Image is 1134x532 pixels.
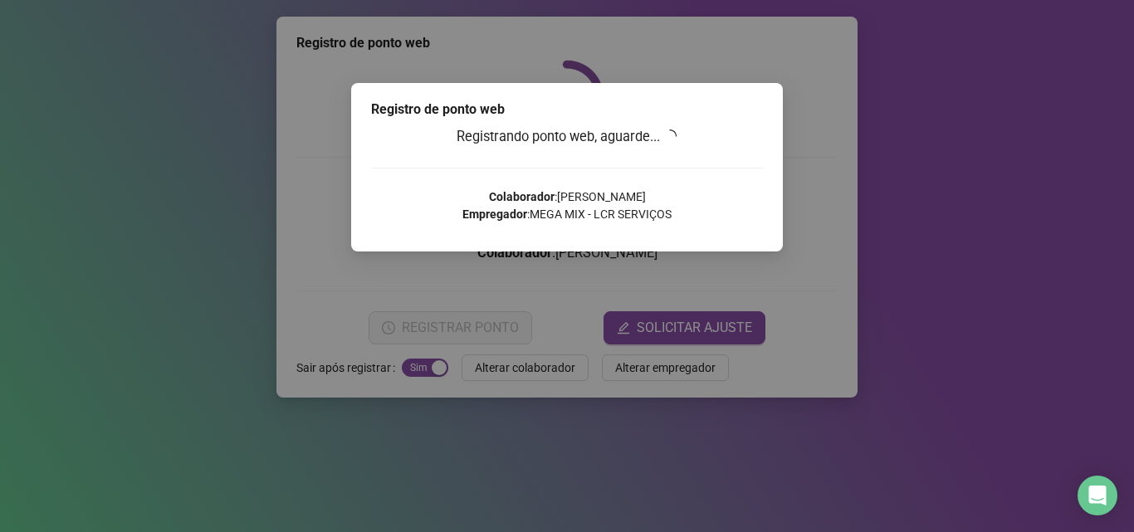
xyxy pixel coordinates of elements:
strong: Empregador [462,207,527,221]
h3: Registrando ponto web, aguarde... [371,126,763,148]
div: Open Intercom Messenger [1078,476,1117,515]
p: : [PERSON_NAME] : MEGA MIX - LCR SERVIÇOS [371,188,763,223]
span: loading [663,129,678,144]
div: Registro de ponto web [371,100,763,120]
strong: Colaborador [489,190,555,203]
